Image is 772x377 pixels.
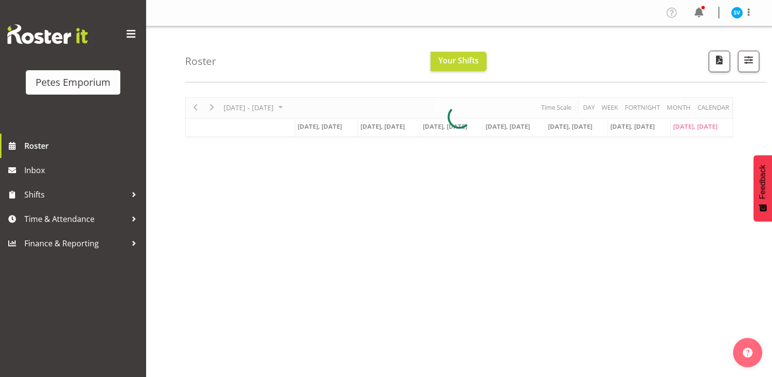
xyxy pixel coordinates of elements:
img: sasha-vandervalk6911.jpg [731,7,743,19]
button: Download a PDF of the roster according to the set date range. [709,51,730,72]
span: Feedback [758,165,767,199]
span: Roster [24,139,141,153]
button: Your Shifts [431,52,487,71]
div: Petes Emporium [36,75,111,90]
button: Feedback - Show survey [753,155,772,221]
span: Shifts [24,187,127,202]
img: help-xxl-2.png [743,348,753,357]
span: Time & Attendance [24,212,127,226]
span: Inbox [24,163,141,178]
h4: Roster [185,56,216,67]
img: Rosterit website logo [7,24,88,44]
span: Your Shifts [438,55,479,66]
span: Finance & Reporting [24,236,127,251]
button: Filter Shifts [738,51,759,72]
